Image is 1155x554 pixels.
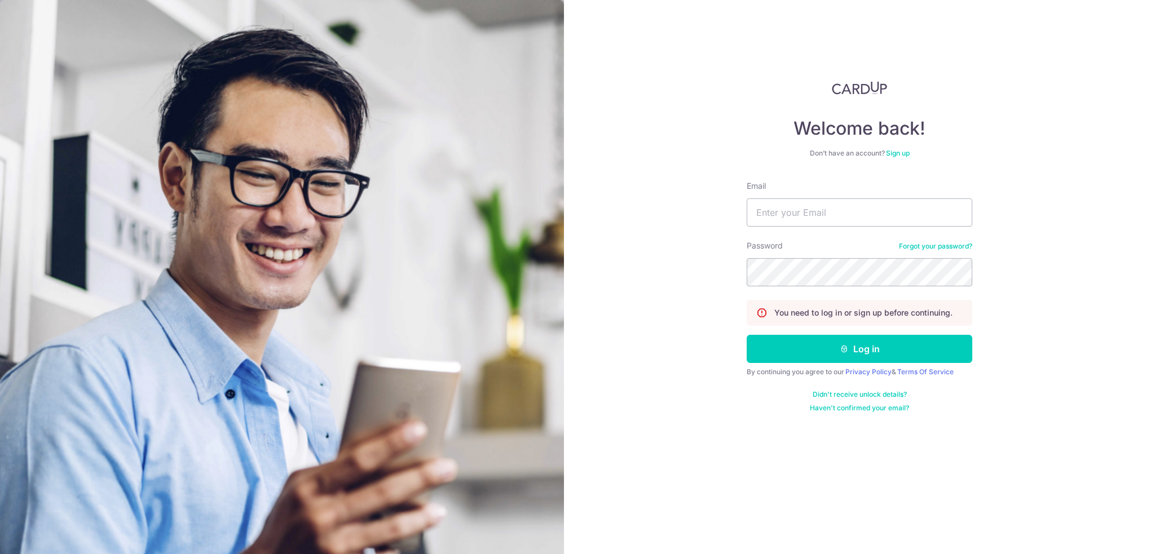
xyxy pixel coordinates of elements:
div: By continuing you agree to our & [747,367,972,376]
img: CardUp Logo [832,81,887,95]
a: Forgot your password? [899,242,972,251]
a: Sign up [886,149,910,157]
a: Didn't receive unlock details? [813,390,907,399]
label: Password [747,240,783,251]
label: Email [747,180,766,192]
input: Enter your Email [747,198,972,227]
p: You need to log in or sign up before continuing. [774,307,953,318]
button: Log in [747,335,972,363]
div: Don’t have an account? [747,149,972,158]
a: Terms Of Service [897,367,954,376]
h4: Welcome back! [747,117,972,140]
a: Privacy Policy [845,367,892,376]
a: Haven't confirmed your email? [810,404,909,413]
